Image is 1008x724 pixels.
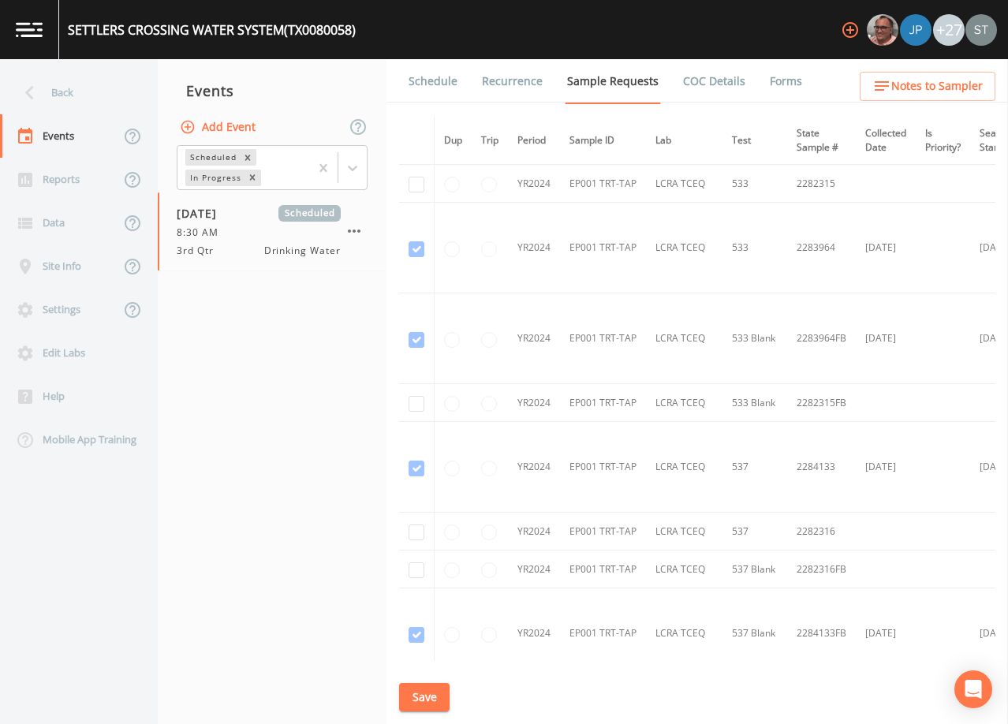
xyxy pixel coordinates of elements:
th: Trip [472,117,508,165]
td: LCRA TCEQ [646,422,722,513]
img: cb9926319991c592eb2b4c75d39c237f [965,14,997,46]
img: logo [16,22,43,37]
td: YR2024 [508,513,560,550]
td: LCRA TCEQ [646,165,722,203]
td: YR2024 [508,422,560,513]
td: LCRA TCEQ [646,513,722,550]
td: EP001 TRT-TAP [560,165,646,203]
td: LCRA TCEQ [646,203,722,293]
td: EP001 TRT-TAP [560,384,646,422]
img: e2d790fa78825a4bb76dcb6ab311d44c [867,14,898,46]
td: 2284133 [787,422,856,513]
td: [DATE] [856,588,916,679]
div: Open Intercom Messenger [954,670,992,708]
td: 537 Blank [722,588,787,679]
td: 2283964 [787,203,856,293]
td: LCRA TCEQ [646,293,722,384]
th: State Sample # [787,117,856,165]
div: Events [158,71,386,110]
td: 2284133FB [787,588,856,679]
div: Scheduled [185,149,239,166]
img: 41241ef155101aa6d92a04480b0d0000 [900,14,931,46]
td: YR2024 [508,384,560,422]
td: LCRA TCEQ [646,384,722,422]
th: Collected Date [856,117,916,165]
td: LCRA TCEQ [646,588,722,679]
td: YR2024 [508,203,560,293]
td: 533 Blank [722,384,787,422]
div: Remove Scheduled [239,149,256,166]
td: 537 [722,422,787,513]
td: YR2024 [508,293,560,384]
span: Scheduled [278,205,341,222]
div: +27 [933,14,965,46]
td: 2282315 [787,165,856,203]
td: [DATE] [856,293,916,384]
div: Remove In Progress [244,170,261,186]
a: Recurrence [480,59,545,103]
td: EP001 TRT-TAP [560,422,646,513]
td: EP001 TRT-TAP [560,293,646,384]
td: 2282315FB [787,384,856,422]
td: YR2024 [508,165,560,203]
td: 2282316 [787,513,856,550]
td: LCRA TCEQ [646,550,722,588]
th: Lab [646,117,722,165]
span: 8:30 AM [177,226,228,240]
th: Period [508,117,560,165]
td: [DATE] [856,422,916,513]
td: 2282316FB [787,550,856,588]
td: EP001 TRT-TAP [560,513,646,550]
th: Test [722,117,787,165]
span: Drinking Water [264,244,341,258]
span: 3rd Qtr [177,244,223,258]
th: Is Priority? [916,117,970,165]
th: Dup [435,117,472,165]
button: Save [399,683,450,712]
button: Notes to Sampler [860,72,995,101]
th: Sample ID [560,117,646,165]
button: Add Event [177,113,262,142]
span: Notes to Sampler [891,77,983,96]
span: [DATE] [177,205,228,222]
td: 533 Blank [722,293,787,384]
td: YR2024 [508,588,560,679]
td: EP001 TRT-TAP [560,550,646,588]
td: 537 Blank [722,550,787,588]
div: Joshua gere Paul [899,14,932,46]
a: Sample Requests [565,59,661,104]
a: [DATE]Scheduled8:30 AM3rd QtrDrinking Water [158,192,386,271]
td: 533 [722,165,787,203]
td: 537 [722,513,787,550]
td: EP001 TRT-TAP [560,203,646,293]
a: Schedule [406,59,460,103]
td: YR2024 [508,550,560,588]
td: 2283964FB [787,293,856,384]
td: EP001 TRT-TAP [560,588,646,679]
div: Mike Franklin [866,14,899,46]
td: 533 [722,203,787,293]
a: Forms [767,59,805,103]
a: COC Details [681,59,748,103]
td: [DATE] [856,203,916,293]
div: In Progress [185,170,244,186]
div: SETTLERS CROSSING WATER SYSTEM (TX0080058) [68,21,356,39]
